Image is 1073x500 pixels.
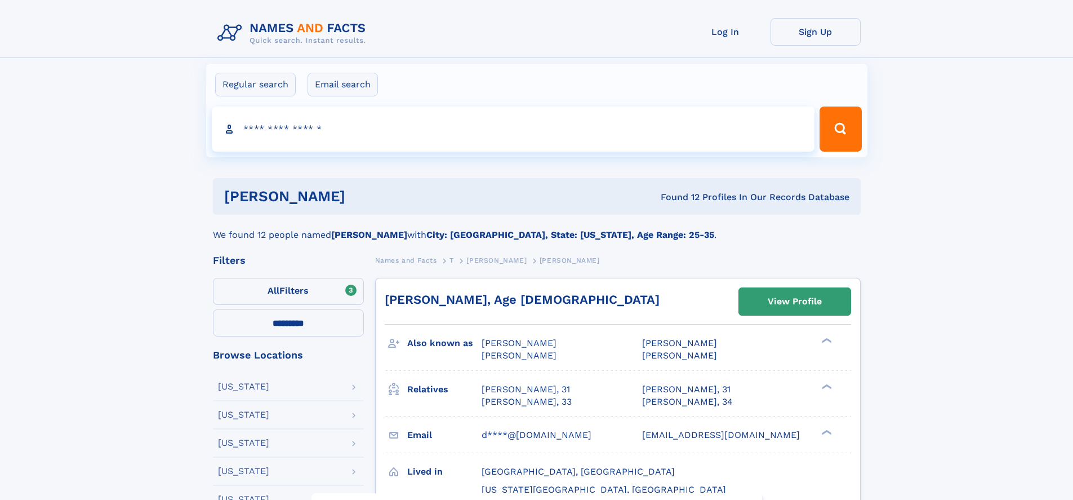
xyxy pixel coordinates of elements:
[540,256,600,264] span: [PERSON_NAME]
[407,380,482,399] h3: Relatives
[218,410,269,419] div: [US_STATE]
[768,289,822,315] div: View Profile
[466,253,527,267] a: [PERSON_NAME]
[224,189,503,203] h1: [PERSON_NAME]
[407,334,482,353] h3: Also known as
[642,383,731,396] a: [PERSON_NAME], 31
[482,383,570,396] a: [PERSON_NAME], 31
[407,426,482,445] h3: Email
[819,337,832,344] div: ❯
[213,255,364,266] div: Filters
[482,338,556,348] span: [PERSON_NAME]
[482,350,556,361] span: [PERSON_NAME]
[482,484,726,495] span: [US_STATE][GEOGRAPHIC_DATA], [GEOGRAPHIC_DATA]
[739,288,851,315] a: View Profile
[426,229,714,240] b: City: [GEOGRAPHIC_DATA], State: [US_STATE], Age Range: 25-35
[642,350,717,361] span: [PERSON_NAME]
[771,18,861,46] a: Sign Up
[268,285,279,296] span: All
[375,253,437,267] a: Names and Facts
[385,293,660,307] a: [PERSON_NAME], Age [DEMOGRAPHIC_DATA]
[215,73,296,96] label: Regular search
[466,256,527,264] span: [PERSON_NAME]
[331,229,407,240] b: [PERSON_NAME]
[218,467,269,476] div: [US_STATE]
[213,350,364,360] div: Browse Locations
[680,18,771,46] a: Log In
[482,466,675,477] span: [GEOGRAPHIC_DATA], [GEOGRAPHIC_DATA]
[503,191,849,203] div: Found 12 Profiles In Our Records Database
[482,396,572,408] a: [PERSON_NAME], 33
[212,107,815,152] input: search input
[819,383,832,390] div: ❯
[819,428,832,436] div: ❯
[642,430,800,440] span: [EMAIL_ADDRESS][DOMAIN_NAME]
[213,18,375,48] img: Logo Names and Facts
[218,382,269,391] div: [US_STATE]
[213,215,861,242] div: We found 12 people named with .
[213,278,364,305] label: Filters
[820,107,861,152] button: Search Button
[642,396,733,408] a: [PERSON_NAME], 34
[449,256,454,264] span: T
[218,439,269,448] div: [US_STATE]
[642,338,717,348] span: [PERSON_NAME]
[308,73,378,96] label: Email search
[449,253,454,267] a: T
[407,462,482,481] h3: Lived in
